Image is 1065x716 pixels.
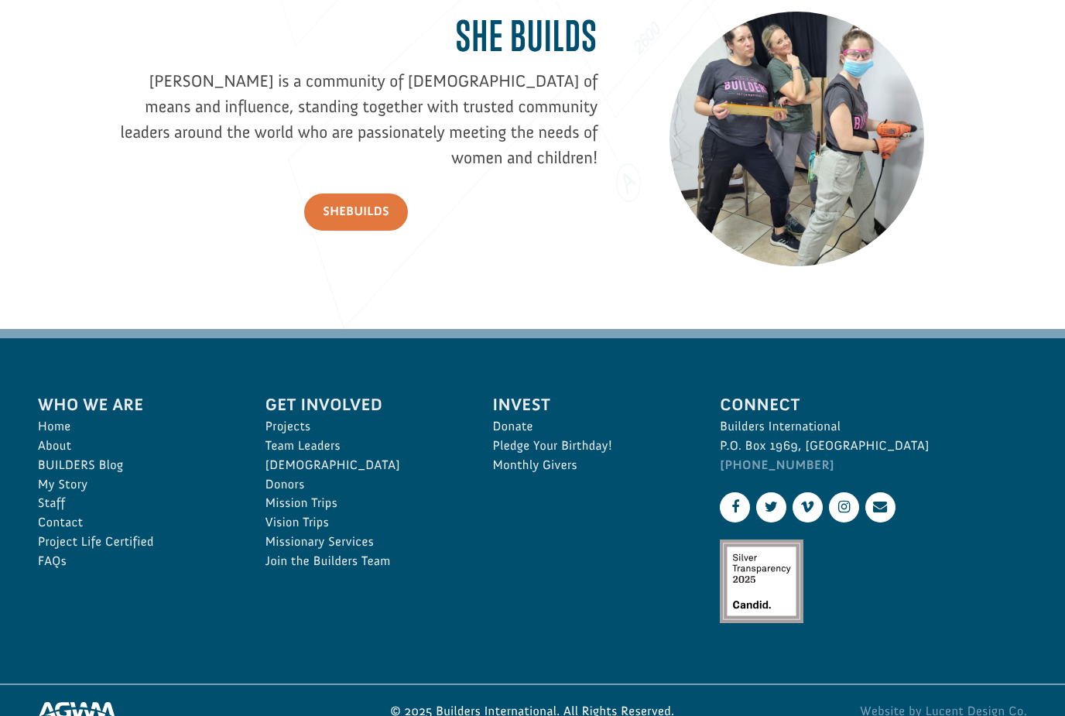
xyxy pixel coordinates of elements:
span: [GEOGRAPHIC_DATA] , [GEOGRAPHIC_DATA] [42,62,213,73]
a: Donors [265,475,459,495]
span: Invest [493,392,687,417]
a: Monthly Givers [493,456,687,475]
a: Vision Trips [265,513,459,533]
button: Donate [219,31,288,59]
img: 20230609_083026_1075C9 [669,12,924,266]
a: Twitter [756,492,786,522]
a: Contact [38,513,231,533]
span: Connect [720,392,1027,417]
a: Missionary Services [265,533,459,552]
a: [PHONE_NUMBER] [720,457,834,473]
a: Contact Us [865,492,895,522]
a: Staff [38,494,231,513]
a: Team Leaders [265,437,459,456]
a: Pledge Your Birthday! [493,437,687,456]
a: About [38,437,231,456]
p: Builders International P.O. Box 1969, [GEOGRAPHIC_DATA] [720,417,1027,474]
img: emoji thumbsUp [28,33,40,45]
h2: She Builds [115,12,598,68]
div: to [28,48,213,59]
a: SheBUILDS [304,194,408,231]
span: [PERSON_NAME] is a community of [DEMOGRAPHIC_DATA] of means and influence, standing together with... [121,70,598,168]
div: [PERSON_NAME] donated $200 [28,15,213,46]
a: Mission Trips [265,494,459,513]
a: Instagram [829,492,859,522]
a: My Story [38,475,231,495]
span: Get Involved [265,392,459,417]
img: US.png [28,62,39,73]
a: Vimeo [793,492,823,522]
a: Donate [493,417,687,437]
a: BUILDERS Blog [38,456,231,475]
strong: Project Shovel Ready [36,47,128,59]
a: Join the Builders Team [265,552,459,571]
a: [DEMOGRAPHIC_DATA] [265,456,459,475]
a: Projects [265,417,459,437]
img: Silver Transparency Rating for 2025 by Candid [720,540,803,623]
a: FAQs [38,552,231,571]
a: Project Life Certified [38,533,231,552]
span: Who We Are [38,392,231,417]
a: Facebook [720,492,750,522]
a: Home [38,417,231,437]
